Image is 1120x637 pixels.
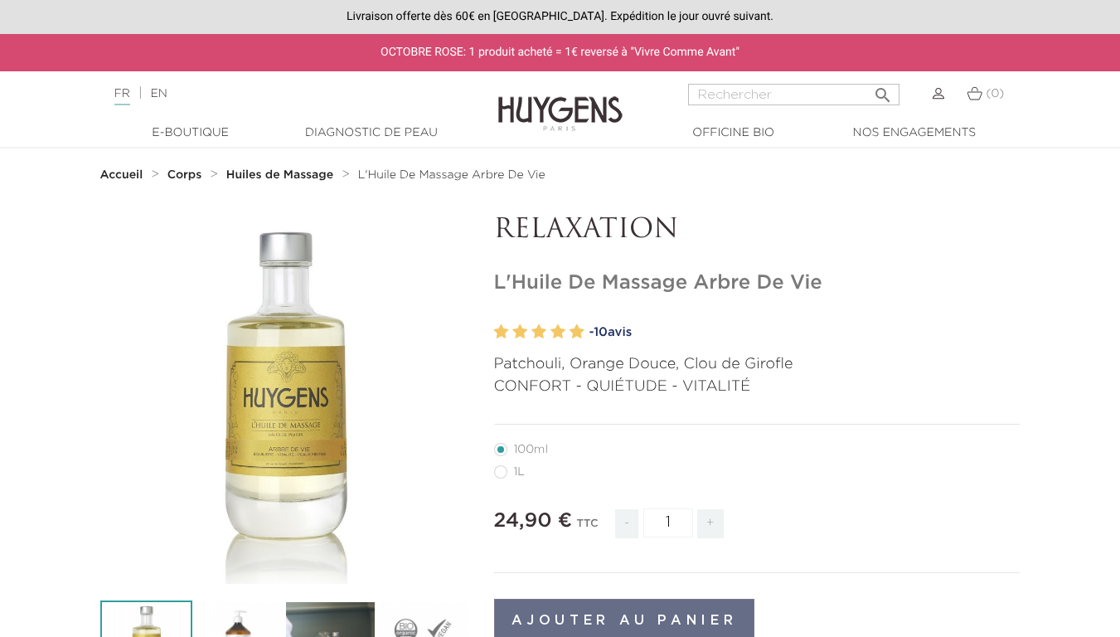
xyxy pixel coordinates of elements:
[986,88,1004,100] span: (0)
[358,169,545,181] span: L'Huile De Massage Arbre De Vie
[167,169,202,181] strong: Corps
[494,320,509,344] label: 1
[498,70,623,134] img: Huygens
[106,84,454,104] div: |
[100,169,143,181] strong: Accueil
[697,509,724,538] span: +
[494,353,1021,376] p: Patchouli, Orange Douce, Clou de Girofle
[688,84,899,105] input: Rechercher
[550,320,565,344] label: 4
[494,465,545,479] label: 1L
[108,124,274,142] a: E-Boutique
[531,320,546,344] label: 3
[288,124,454,142] a: Diagnostic de peau
[643,508,693,537] input: Quantité
[226,168,337,182] a: Huiles de Massage
[494,376,1021,398] p: CONFORT - QUIÉTUDE - VITALITÉ
[589,320,1021,345] a: -10avis
[832,124,997,142] a: Nos engagements
[570,320,584,344] label: 5
[494,215,1021,246] p: RELAXATION
[114,88,130,105] a: FR
[615,509,638,538] span: -
[873,80,893,100] i: 
[494,271,1021,295] h1: L'Huile De Massage Arbre De Vie
[577,506,599,551] div: TTC
[494,511,573,531] span: 24,90 €
[358,168,545,182] a: L'Huile De Massage Arbre De Vie
[594,326,608,338] span: 10
[651,124,817,142] a: Officine Bio
[868,79,898,101] button: 
[226,169,333,181] strong: Huiles de Massage
[494,443,568,456] label: 100ml
[512,320,527,344] label: 2
[167,168,206,182] a: Corps
[100,168,147,182] a: Accueil
[150,88,167,100] a: EN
